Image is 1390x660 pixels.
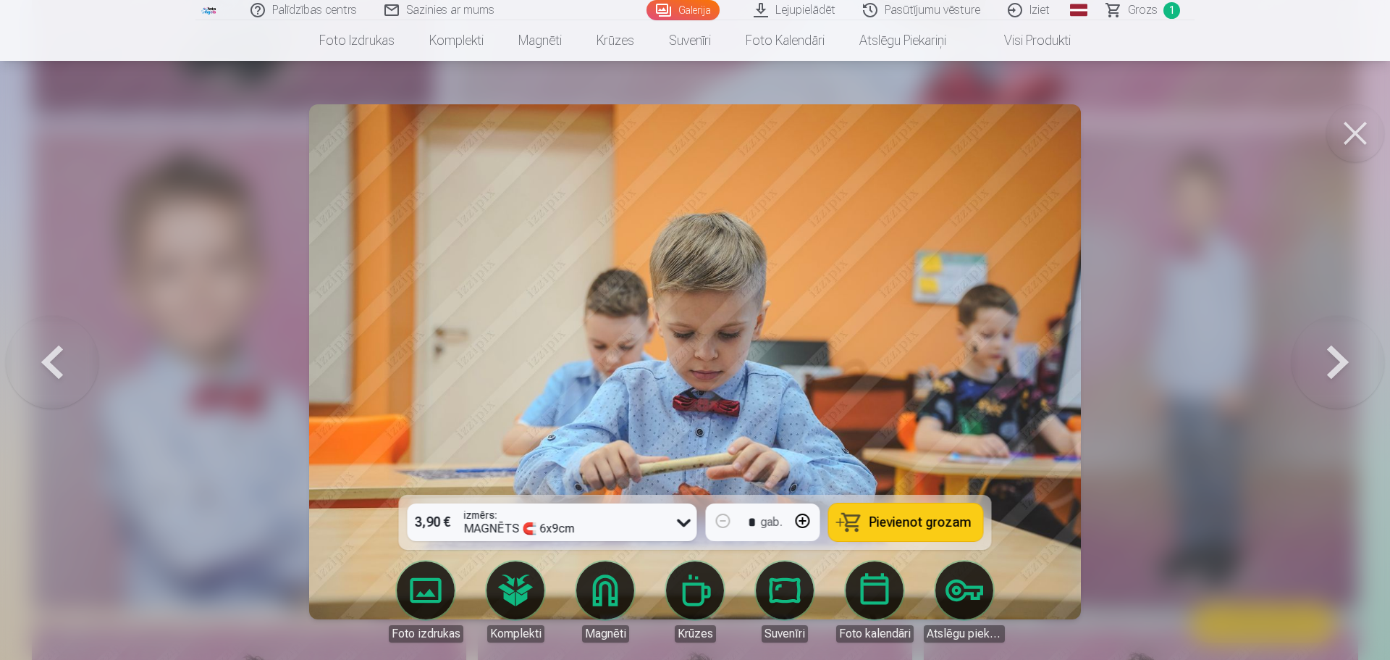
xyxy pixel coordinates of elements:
[869,516,972,529] span: Pievienot grozam
[924,625,1005,643] div: Atslēgu piekariņi
[842,20,964,61] a: Atslēgu piekariņi
[675,625,716,643] div: Krūzes
[964,20,1088,61] a: Visi produkti
[1163,2,1180,19] span: 1
[408,512,458,532] div: 3,90 €
[582,625,629,643] div: Magnēti
[565,561,646,643] a: Magnēti
[762,625,808,643] div: Suvenīri
[501,20,579,61] a: Magnēti
[652,20,728,61] a: Suvenīri
[464,510,497,520] strong: izmērs :
[1128,1,1158,19] span: Grozs
[201,6,217,14] img: /fa1
[744,561,825,643] a: Suvenīri
[654,561,736,643] a: Krūzes
[385,561,466,643] a: Foto izdrukas
[834,561,915,643] a: Foto kalendāri
[389,625,463,643] div: Foto izdrukas
[829,504,983,541] button: Pievienot grozam
[579,20,652,61] a: Krūzes
[464,510,575,535] div: MAGNĒTS 🧲 6x9cm
[836,625,914,643] div: Foto kalendāri
[475,561,556,643] a: Komplekti
[924,561,1005,643] a: Atslēgu piekariņi
[487,625,544,643] div: Komplekti
[302,20,412,61] a: Foto izdrukas
[728,20,842,61] a: Foto kalendāri
[412,20,501,61] a: Komplekti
